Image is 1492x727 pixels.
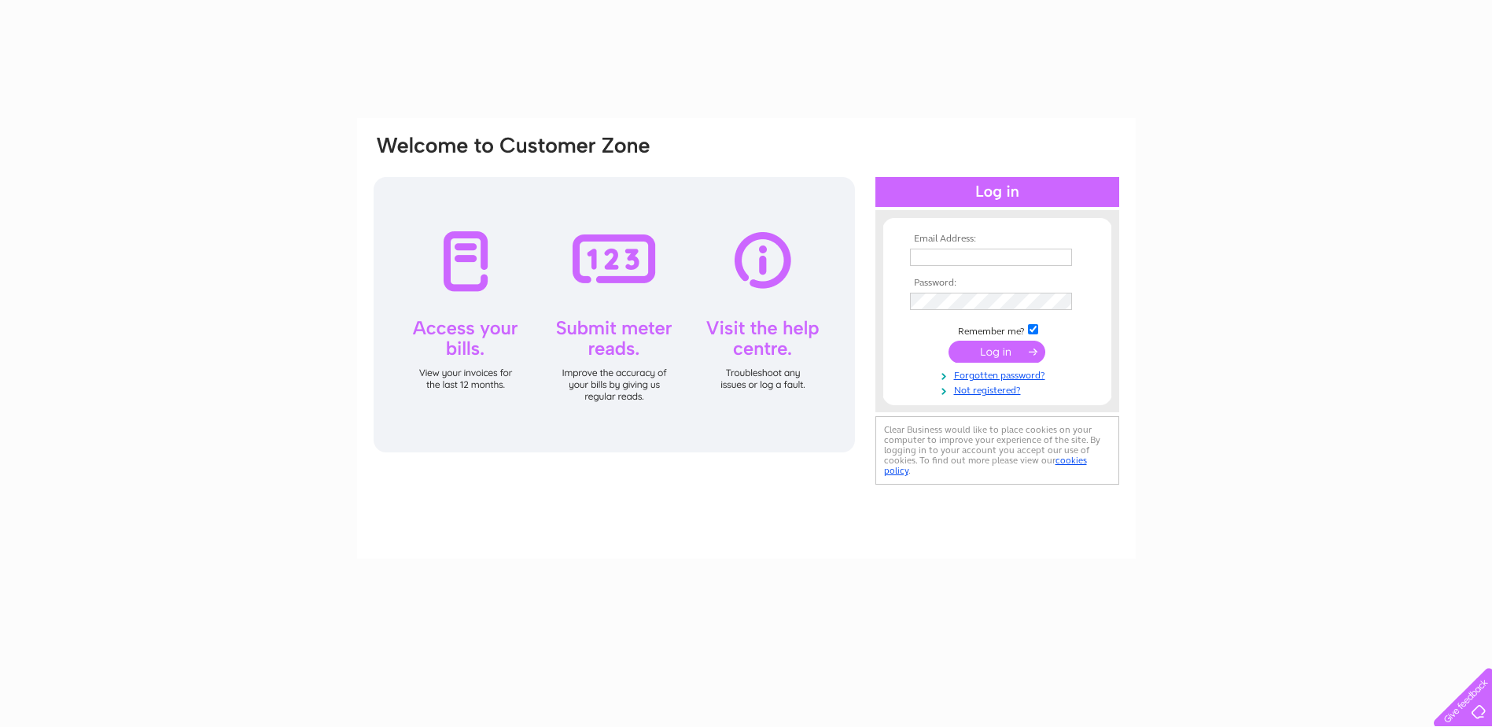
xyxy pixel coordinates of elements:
[949,341,1045,363] input: Submit
[875,416,1119,485] div: Clear Business would like to place cookies on your computer to improve your experience of the sit...
[906,278,1089,289] th: Password:
[906,322,1089,338] td: Remember me?
[906,234,1089,245] th: Email Address:
[910,367,1089,382] a: Forgotten password?
[910,382,1089,397] a: Not registered?
[884,455,1087,476] a: cookies policy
